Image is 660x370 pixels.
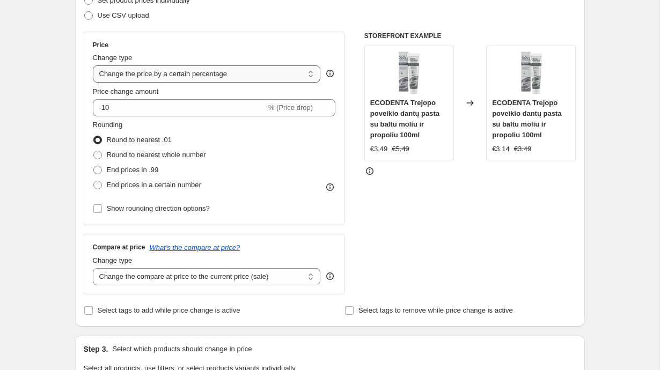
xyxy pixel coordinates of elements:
[370,144,388,154] div: €3.49
[510,51,553,94] img: 4770001003213_01_80x.png
[98,11,149,19] span: Use CSV upload
[392,144,409,154] strike: €5.49
[98,306,240,314] span: Select tags to add while price change is active
[107,181,201,189] span: End prices in a certain number
[107,136,172,144] span: Round to nearest .01
[358,306,513,314] span: Select tags to remove while price change is active
[93,256,133,264] span: Change type
[93,54,133,62] span: Change type
[93,243,145,251] h3: Compare at price
[492,99,561,139] span: ECODENTA Trejopo poveikio dantų pasta su baltu moliu ir propoliu 100ml
[93,121,123,129] span: Rounding
[107,151,206,159] span: Round to nearest whole number
[150,243,240,251] button: What's the compare at price?
[93,99,266,116] input: -15
[268,103,313,112] span: % (Price drop)
[84,344,108,354] h2: Step 3.
[112,344,252,354] p: Select which products should change in price
[93,41,108,49] h3: Price
[325,68,335,79] div: help
[364,32,576,40] h6: STOREFRONT EXAMPLE
[387,51,430,94] img: 4770001003213_01_80x.png
[325,271,335,282] div: help
[492,144,510,154] div: €3.14
[370,99,439,139] span: ECODENTA Trejopo poveikio dantų pasta su baltu moliu ir propoliu 100ml
[107,204,210,212] span: Show rounding direction options?
[107,166,159,174] span: End prices in .99
[514,144,532,154] strike: €3.49
[93,87,159,95] span: Price change amount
